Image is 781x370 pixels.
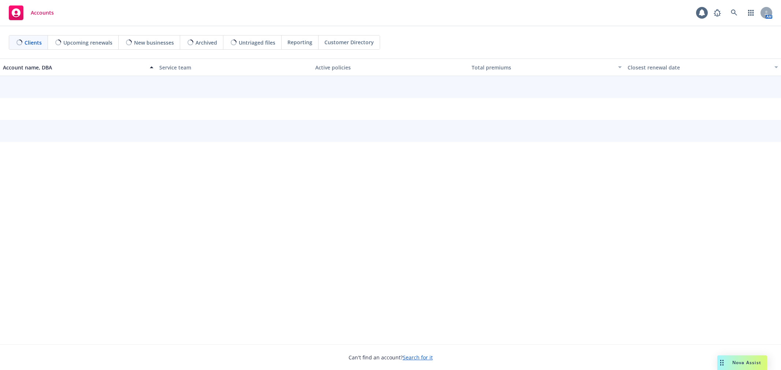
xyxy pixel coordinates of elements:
div: Account name, DBA [3,64,145,71]
span: Archived [196,39,217,46]
button: Active policies [312,58,469,76]
button: Nova Assist [717,355,767,370]
div: Service team [159,64,310,71]
div: Total premiums [472,64,614,71]
button: Total premiums [469,58,625,76]
span: Accounts [31,10,54,16]
span: Clients [25,39,42,46]
a: Switch app [744,5,758,20]
div: Drag to move [717,355,726,370]
a: Search for it [403,354,433,361]
span: Upcoming renewals [63,39,112,46]
div: Active policies [315,64,466,71]
span: Can't find an account? [349,354,433,361]
span: New businesses [134,39,174,46]
span: Reporting [287,38,312,46]
span: Nova Assist [732,359,761,366]
button: Closest renewal date [625,58,781,76]
button: Service team [156,58,313,76]
div: Closest renewal date [628,64,770,71]
a: Report a Bug [710,5,725,20]
span: Untriaged files [239,39,275,46]
a: Search [727,5,741,20]
a: Accounts [6,3,57,23]
span: Customer Directory [324,38,374,46]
